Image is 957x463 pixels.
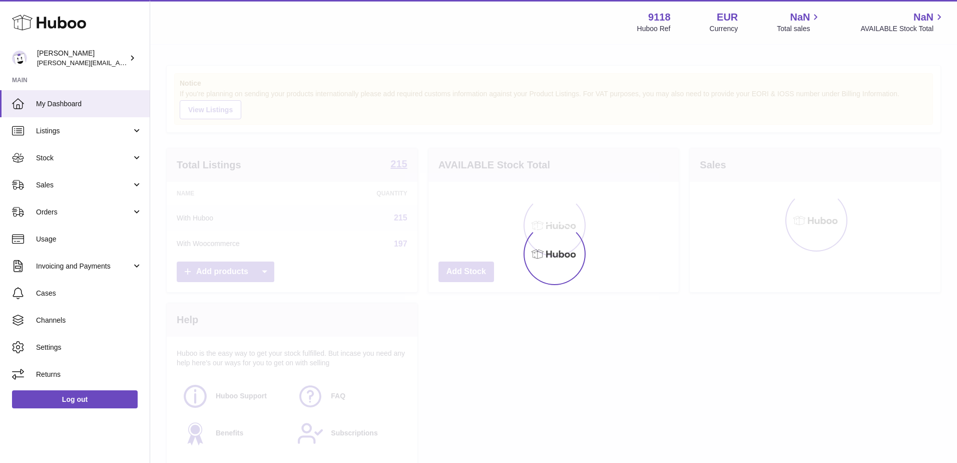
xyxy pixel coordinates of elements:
div: [PERSON_NAME] [37,49,127,68]
span: Orders [36,207,132,217]
span: Total sales [777,24,821,34]
span: Usage [36,235,142,244]
span: Cases [36,289,142,298]
a: NaN Total sales [777,11,821,34]
span: NaN [790,11,810,24]
span: AVAILABLE Stock Total [860,24,945,34]
span: My Dashboard [36,99,142,109]
a: Log out [12,390,138,408]
span: Sales [36,180,132,190]
span: Listings [36,126,132,136]
div: Huboo Ref [637,24,671,34]
span: Invoicing and Payments [36,262,132,271]
div: Currency [710,24,738,34]
a: NaN AVAILABLE Stock Total [860,11,945,34]
img: freddie.sawkins@czechandspeake.com [12,51,27,66]
span: Settings [36,343,142,352]
strong: 9118 [648,11,671,24]
span: [PERSON_NAME][EMAIL_ADDRESS][PERSON_NAME][DOMAIN_NAME] [37,59,254,67]
span: Channels [36,316,142,325]
span: Returns [36,370,142,379]
span: Stock [36,153,132,163]
strong: EUR [717,11,738,24]
span: NaN [913,11,933,24]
